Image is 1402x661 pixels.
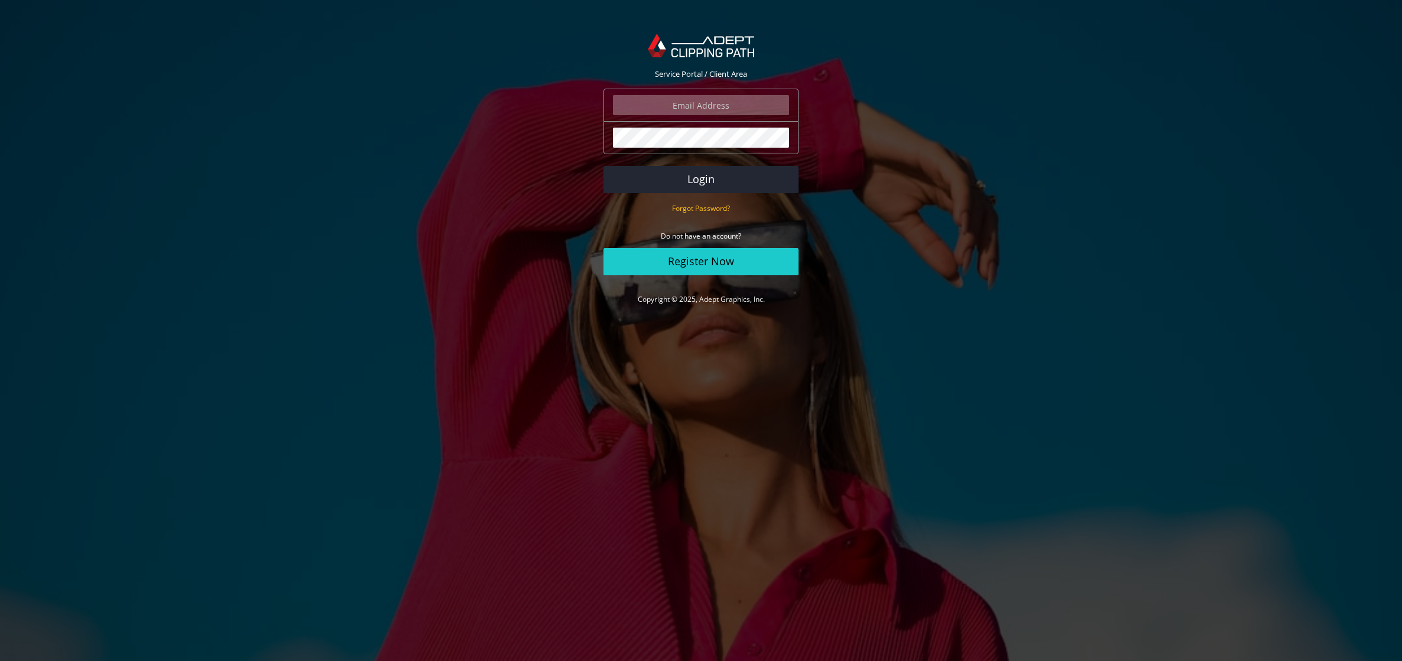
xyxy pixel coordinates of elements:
[613,95,789,115] input: Email Address
[655,69,747,79] span: Service Portal / Client Area
[603,248,799,275] a: Register Now
[661,231,741,241] small: Do not have an account?
[603,166,799,193] button: Login
[638,294,765,304] a: Copyright © 2025, Adept Graphics, Inc.
[648,34,754,57] img: Adept Graphics
[672,203,730,213] a: Forgot Password?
